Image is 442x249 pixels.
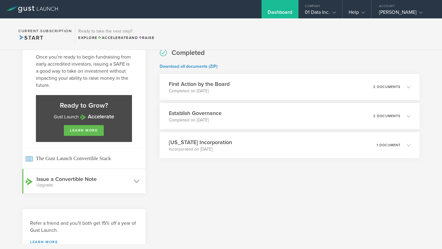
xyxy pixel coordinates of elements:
[18,34,43,41] span: Start
[305,9,336,18] div: 01 Data Inc.
[169,109,222,117] h3: Establish Governance
[37,175,131,187] h3: Issue a Convertible Note
[98,36,138,40] span: and
[30,220,138,234] h3: Refer a friend and you'll both get 15% off a year of Gust Launch.
[349,9,365,18] div: Help
[138,36,154,40] span: Raise
[78,35,154,40] div: Explore
[169,146,232,152] p: Incorporated on [DATE]
[22,148,145,169] a: The Gust Launch Convertible Stack
[169,80,230,88] h3: First Action by the Board
[169,88,230,94] p: Completed on [DATE]
[373,85,401,89] p: 2 documents
[268,9,292,18] div: Dashboard
[30,240,138,244] a: Learn more
[18,29,72,33] h2: Current Subscription
[64,125,104,136] a: learn more
[36,54,132,89] p: Once you’re ready to begin fundraising from early accredited investors, issuing a SAFE is a good ...
[160,64,218,69] a: Download all documents (ZIP)
[37,183,131,187] small: Upgrade
[377,144,401,147] p: 1 document
[25,148,142,169] span: The Gust Launch Convertible Stack
[42,101,126,110] h3: Ready to Grow?
[172,48,205,57] h2: Completed
[169,117,222,123] p: Completed on [DATE]
[42,113,126,121] p: Gust Launch
[98,36,129,40] span: Accelerate
[373,114,401,118] p: 2 documents
[169,138,232,146] h3: [US_STATE] Incorporation
[379,9,431,18] div: [PERSON_NAME]
[88,113,114,120] strong: Accelerate
[75,25,157,44] div: Ready to take the next step?ExploreAccelerateandRaise
[78,29,154,33] h3: Ready to take the next step?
